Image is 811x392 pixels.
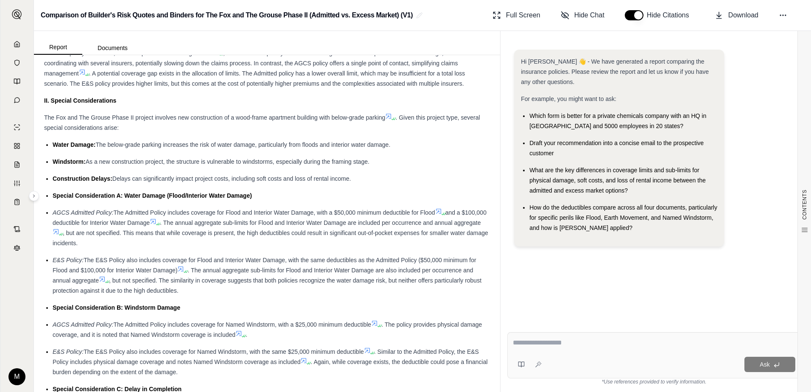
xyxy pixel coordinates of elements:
button: Report [34,40,82,55]
span: Water Damage: [53,141,95,148]
div: M [8,368,25,385]
span: and a $100,000 deductible for Interior Water Damage [53,209,487,226]
span: Windstorm: [53,158,86,165]
span: What are the key differences in coverage limits and sub-limits for physical damage, soft costs, a... [529,167,706,194]
span: Ask [760,361,769,368]
a: Home [6,36,28,53]
span: How do the deductibles compare across all four documents, particularly for specific perils like F... [529,204,717,231]
a: Single Policy [6,119,28,136]
span: E&S Policy: [53,348,84,355]
span: The E&S Policy also includes coverage for Flood and Interior Water Damage, with the same deductib... [53,257,476,274]
span: E&S Policy: [53,257,84,263]
a: Prompt Library [6,73,28,90]
button: Expand sidebar [8,6,25,23]
span: The Fox and The Grouse Phase II project involves new construction of a wood-frame apartment build... [44,114,385,121]
span: CONTENTS [801,190,808,220]
a: Contract Analysis [6,221,28,238]
span: . The annual aggregate sub-limits for Flood and Interior Water Damage are also included per occur... [53,267,473,284]
span: Construction Delays: [53,175,112,182]
img: Expand sidebar [12,9,22,20]
span: The Admitted Policy includes coverage for Named Windstorm, with a $25,000 minimum deductible [113,321,371,328]
div: *Use references provided to verify information. [507,378,801,385]
span: . A potential coverage gap exists in the allocation of limits. The Admitted policy has a lower ov... [44,70,465,87]
button: Full Screen [489,7,544,24]
span: AGCS Admitted Policy: [53,321,113,328]
span: . Again, while coverage exists, the deductible could pose a financial burden depending on the ext... [53,358,488,375]
span: The E&S Policy also includes coverage for Named Windstorm, with the same $25,000 minimum deductible [84,348,364,355]
span: , but not specified. The similarity in coverage suggests that both policies recognize the water d... [53,277,481,294]
span: Full Screen [506,10,540,20]
span: Hide Chat [574,10,604,20]
span: Hide Citations [647,10,694,20]
span: Delays can significantly impact project costs, including soft costs and loss of rental income. [112,175,351,182]
span: . The policy provides physical damage coverage, and it is noted that Named Windstorm coverage is ... [53,321,482,338]
span: Download [728,10,758,20]
button: Expand sidebar [29,191,39,201]
button: Ask [744,357,795,372]
a: Claim Coverage [6,156,28,173]
a: Documents Vault [6,54,28,71]
span: . Given this project type, several special considerations arise: [44,114,480,131]
span: . Similar to the Admitted Policy, the E&S Policy includes physical damage coverage and notes Name... [53,348,479,365]
span: Special Consideration B: Windstorm Damage [53,304,180,311]
strong: II. Special Considerations [44,97,116,104]
span: , introduces complexity in claims handling. While this can provide broader coverage, it also mean... [44,50,480,77]
a: Chat [6,92,28,109]
a: Legal Search Engine [6,239,28,256]
span: . [246,331,247,338]
span: , but are not specified. This means that while coverage is present, the high deductibles could re... [53,230,488,246]
a: Policy Comparisons [6,137,28,154]
span: The E&S policy's structure, with multiple carriers sharing the risk [44,50,213,56]
h2: Comparison of Builder's Risk Quotes and Binders for The Fox and The Grouse Phase II (Admitted vs.... [41,8,413,23]
span: Which form is better for a private chemicals company with an HQ in [GEOGRAPHIC_DATA] and 5000 emp... [529,112,706,129]
span: . The annual aggregate sub-limits for Flood and Interior Water Damage are included per occurrence... [160,219,481,226]
span: As a new construction project, the structure is vulnerable to windstorms, especially during the f... [86,158,369,165]
span: AGCS Admitted Policy: [53,209,113,216]
span: The below-grade parking increases the risk of water damage, particularly from floods and interior... [95,141,390,148]
button: Download [711,7,762,24]
span: Special Consideration A: Water Damage (Flood/Interior Water Damage) [53,192,252,199]
a: Coverage Table [6,193,28,210]
span: Draft your recommendation into a concise email to the prospective customer [529,140,704,157]
button: Hide Chat [557,7,608,24]
span: The Admitted Policy includes coverage for Flood and Interior Water Damage, with a $50,000 minimum... [113,209,435,216]
span: For example, you might want to ask: [521,95,616,102]
button: Documents [82,41,143,55]
span: Hi [PERSON_NAME] 👋 - We have generated a report comparing the insurance policies. Please review t... [521,58,709,85]
a: Custom Report [6,175,28,192]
